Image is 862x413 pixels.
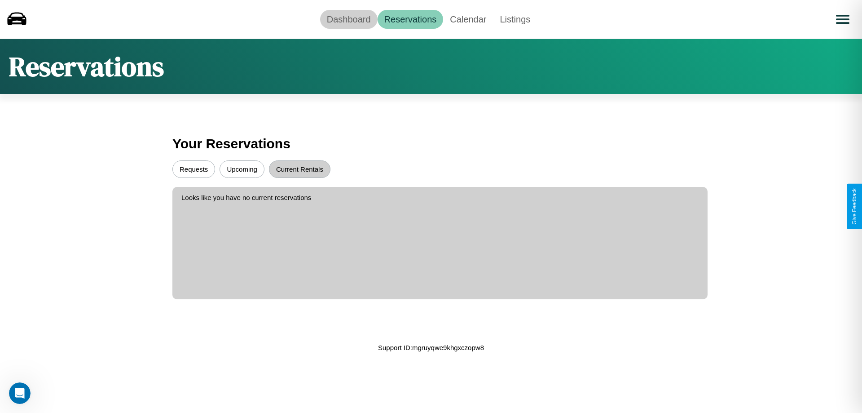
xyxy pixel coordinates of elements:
[378,342,484,354] p: Support ID: mgruyqwe9khgxczopw8
[9,48,164,85] h1: Reservations
[269,160,330,178] button: Current Rentals
[830,7,855,32] button: Open menu
[220,160,264,178] button: Upcoming
[9,382,31,404] iframe: Intercom live chat
[172,132,690,156] h3: Your Reservations
[443,10,493,29] a: Calendar
[378,10,444,29] a: Reservations
[851,188,858,225] div: Give Feedback
[320,10,378,29] a: Dashboard
[172,160,215,178] button: Requests
[493,10,537,29] a: Listings
[181,191,699,204] p: Looks like you have no current reservations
